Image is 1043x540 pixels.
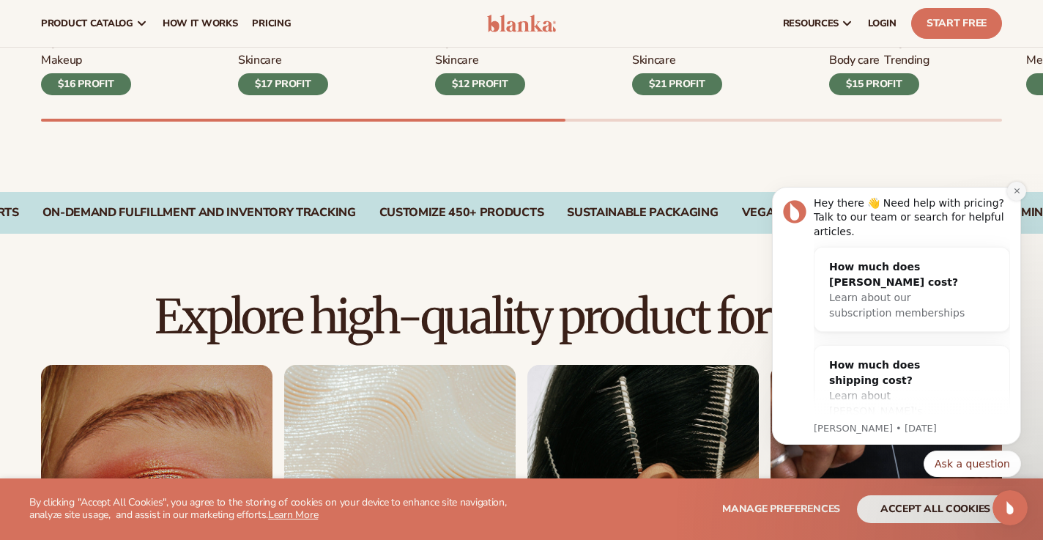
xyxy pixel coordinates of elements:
div: $12 PROFIT [435,73,525,95]
h3: Lip Gloss [41,34,131,50]
h3: Vitamin C Cleanser [632,34,748,50]
div: $16 PROFIT [41,73,131,95]
div: $21 PROFIT [632,73,722,95]
span: How It Works [163,18,238,29]
div: SKINCARE [435,53,478,68]
div: $15 PROFIT [829,73,919,95]
div: CUSTOMIZE 450+ PRODUCTS [379,206,544,220]
a: Learn More [268,508,318,522]
a: Start Free [911,8,1002,39]
div: MAKEUP [41,53,82,68]
h3: Moisturizer [238,34,328,50]
img: logo [487,15,556,32]
button: accept all cookies [857,495,1014,523]
span: pricing [252,18,291,29]
span: Manage preferences [722,502,840,516]
div: SUSTAINABLE PACKAGING [567,206,718,220]
p: By clicking "Accept All Cookies", you agree to the storing of cookies on your device to enhance s... [29,497,540,522]
span: LOGIN [868,18,897,29]
div: BODY Care [829,53,880,68]
h3: Natural Soap [829,34,929,50]
div: $17 PROFIT [238,73,328,95]
div: TRENDING [884,53,929,68]
span: resources [783,18,839,29]
div: SKINCARE [238,53,281,68]
div: VEGAN AND CRUELTY-FREE PRODUCTS [742,206,964,220]
div: Skincare [632,53,675,68]
h3: Lip Balm [435,34,525,50]
div: On-Demand Fulfillment and Inventory Tracking [42,206,356,220]
h2: Explore high-quality product formulas [41,292,1002,341]
iframe: Intercom live chat [992,490,1028,525]
button: Manage preferences [722,495,840,523]
iframe: Intercom notifications message [750,174,1043,486]
span: product catalog [41,18,133,29]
